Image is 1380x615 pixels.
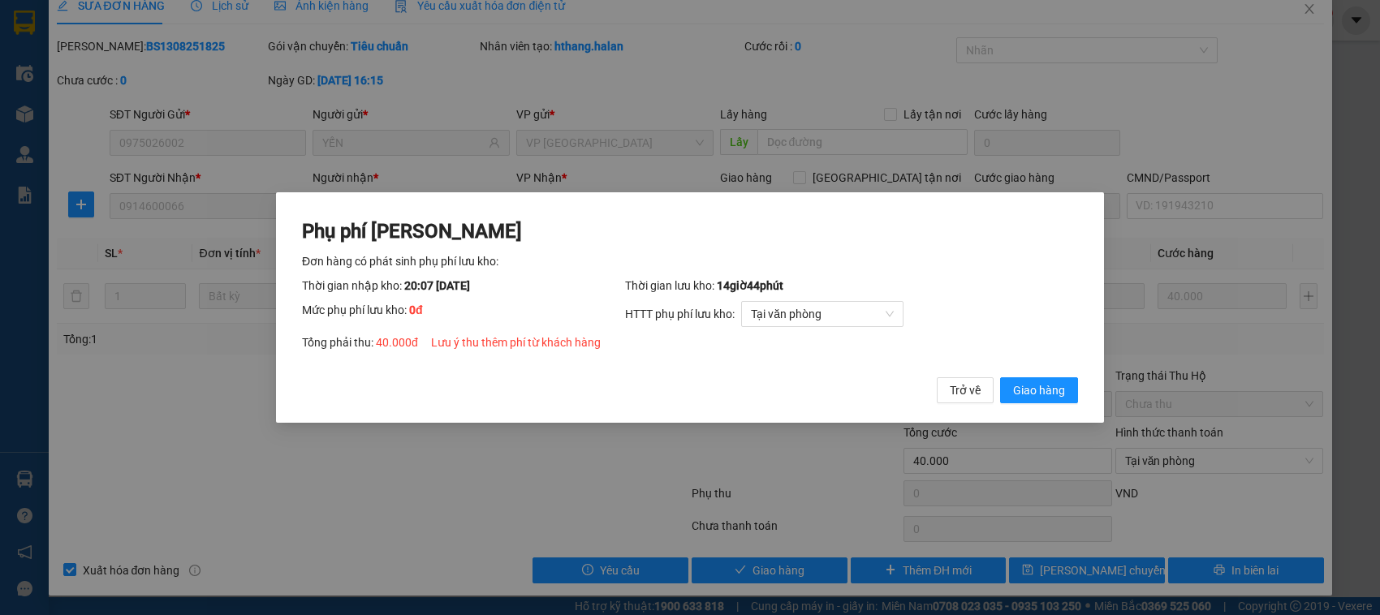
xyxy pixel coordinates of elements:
span: Trở về [950,381,981,399]
span: 0 đ [409,303,423,316]
div: Thời gian lưu kho: [625,277,1078,295]
button: Trở về [937,377,994,403]
div: Tổng phải thu: [302,333,1078,351]
span: 14 giờ 44 phút [717,279,783,292]
span: 20:07 [DATE] [404,279,470,292]
div: Thời gian nhập kho: [302,277,625,295]
span: Lưu ý thu thêm phí từ khách hàng [431,336,601,349]
span: Giao hàng [1013,381,1065,399]
button: Giao hàng [1000,377,1078,403]
span: Phụ phí [PERSON_NAME] [302,220,522,243]
div: Mức phụ phí lưu kho: [302,301,625,327]
div: HTTT phụ phí lưu kho: [625,301,1078,327]
div: Đơn hàng có phát sinh phụ phí lưu kho: [302,252,1078,270]
span: 40.000 đ [376,336,418,349]
span: Tại văn phòng [751,302,894,326]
